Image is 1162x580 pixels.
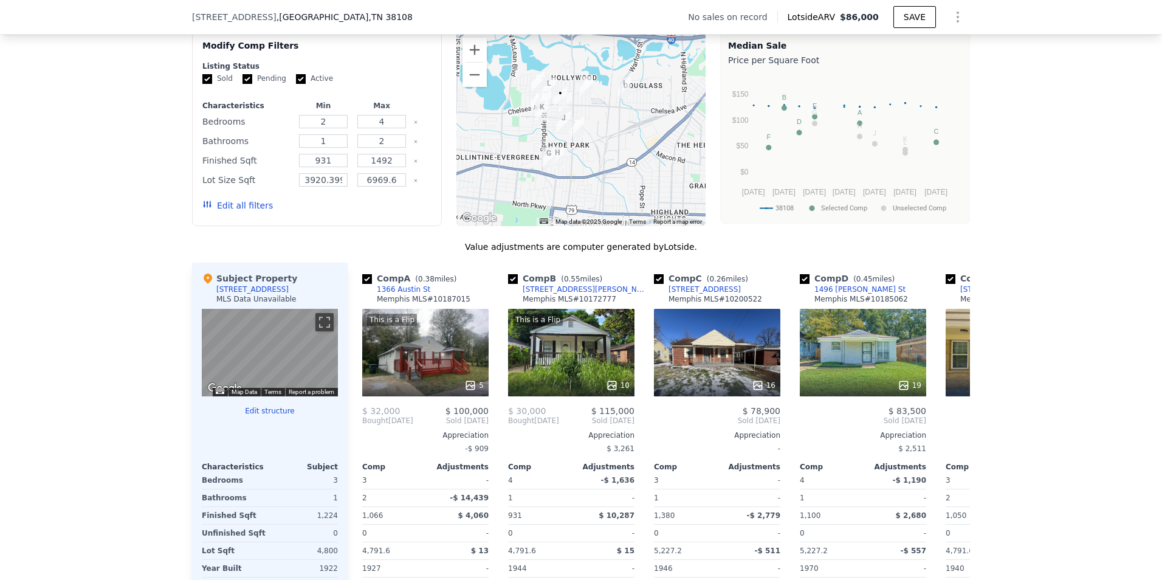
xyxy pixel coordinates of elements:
[355,101,408,111] div: Max
[934,128,939,135] text: C
[800,285,906,294] a: 1496 [PERSON_NAME] St
[893,476,926,485] span: -$ 1,190
[202,40,431,61] div: Modify Comp Filters
[574,560,634,577] div: -
[669,285,741,294] div: [STREET_ADDRESS]
[362,416,413,426] div: [DATE]
[571,117,584,137] div: 2498 Vandale Ave
[264,388,281,395] a: Terms (opens in new tab)
[202,525,267,542] div: Unfinished Sqft
[272,542,338,559] div: 4,800
[277,11,413,23] span: , [GEOGRAPHIC_DATA]
[272,489,338,506] div: 1
[462,63,487,87] button: Zoom out
[893,204,946,212] text: Unselected Comp
[736,142,748,150] text: $50
[202,171,292,188] div: Lot Size Sqft
[629,218,646,225] a: Terms (opens in new tab)
[556,275,607,283] span: ( miles)
[900,547,926,555] span: -$ 557
[272,525,338,542] div: 0
[445,406,489,416] span: $ 100,000
[574,489,634,506] div: -
[508,560,569,577] div: 1944
[202,199,273,212] button: Edit all filters
[508,416,559,426] div: [DATE]
[508,476,513,485] span: 4
[202,74,212,84] input: Sold
[946,476,951,485] span: 3
[654,285,741,294] a: [STREET_ADDRESS]
[508,272,607,285] div: Comp B
[654,416,780,426] span: Sold [DATE]
[946,529,951,537] span: 0
[946,560,1006,577] div: 1940
[413,139,418,144] button: Clear
[717,462,780,472] div: Adjustments
[946,285,1033,294] a: [STREET_ADDRESS]
[800,272,899,285] div: Comp D
[863,188,886,196] text: [DATE]
[803,188,826,196] text: [DATE]
[728,40,962,52] div: Median Sale
[202,560,267,577] div: Year Built
[720,560,780,577] div: -
[362,416,388,426] span: Bought
[865,525,926,542] div: -
[617,547,634,555] span: $ 15
[946,511,966,520] span: 1,050
[946,547,974,555] span: 4,791.6
[508,416,534,426] span: Bought
[242,74,252,84] input: Pending
[856,275,873,283] span: 0.45
[216,294,297,304] div: MLS Data Unavailable
[531,90,544,111] div: 1366 Austin St
[272,507,338,524] div: 1,224
[362,462,425,472] div: Comp
[788,11,840,23] span: Lotside ARV
[368,12,412,22] span: , TN 38108
[863,462,926,472] div: Adjustments
[654,462,717,472] div: Comp
[559,416,634,426] span: Sold [DATE]
[508,406,546,416] span: $ 30,000
[606,379,630,392] div: 10
[202,309,338,396] div: Street View
[599,511,634,520] span: $ 10,287
[202,113,292,130] div: Bedrooms
[428,525,489,542] div: -
[377,294,470,304] div: Memphis MLS # 10187015
[202,507,267,524] div: Finished Sqft
[654,529,659,537] span: 0
[858,109,862,116] text: A
[205,381,245,396] img: Google
[903,135,908,142] text: K
[202,542,267,559] div: Lot Sqft
[833,188,856,196] text: [DATE]
[202,101,292,111] div: Characteristics
[555,218,622,225] span: Map data ©2025 Google
[720,525,780,542] div: -
[858,122,862,129] text: H
[362,560,423,577] div: 1927
[272,560,338,577] div: 1922
[800,462,863,472] div: Comp
[362,489,423,506] div: 2
[538,91,551,111] div: 1362 Springdale St
[202,133,292,150] div: Bathrooms
[202,152,292,169] div: Finished Sqft
[462,38,487,62] button: Zoom in
[377,285,430,294] div: 1366 Austin St
[508,489,569,506] div: 1
[508,285,649,294] a: [STREET_ADDRESS][PERSON_NAME]
[654,272,753,285] div: Comp C
[800,430,926,440] div: Appreciation
[202,472,267,489] div: Bedrooms
[192,11,277,23] span: [STREET_ADDRESS]
[557,112,570,133] div: 2375 Shasta Ave
[192,241,970,253] div: Value adjustments are computer generated by Lotside .
[782,94,786,101] text: B
[580,76,593,97] div: 1496 Standridge St
[946,272,1044,285] div: Comp E
[821,204,867,212] text: Selected Comp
